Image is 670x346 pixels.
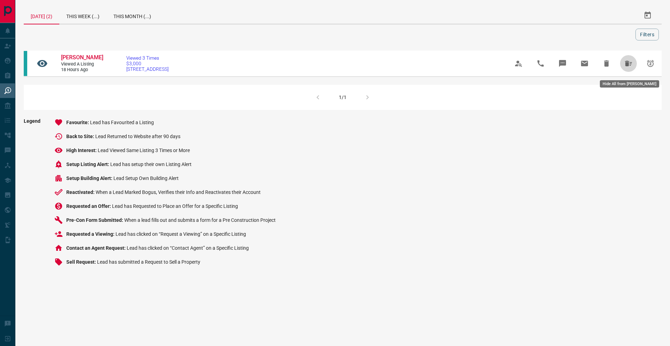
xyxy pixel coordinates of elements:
div: This Week (...) [59,7,106,24]
span: Lead Setup Own Building Alert [113,175,179,181]
span: Lead Returned to Website after 90 days [95,134,180,139]
div: condos.ca [24,51,27,76]
span: Lead has setup their own Listing Alert [110,161,192,167]
div: This Month (...) [106,7,158,24]
span: When a Lead Marked Bogus, Verifies their Info and Reactivates their Account [96,189,261,195]
div: 1/1 [339,95,347,100]
button: Select Date Range [639,7,656,24]
span: 18 hours ago [61,67,103,73]
span: Lead has Requested to Place an Offer for a Specific Listing [112,203,238,209]
span: Lead has submitted a Request to Sell a Property [97,259,200,265]
span: View Profile [510,55,527,72]
span: Hide All from Lina Nallanathan [620,55,637,72]
div: [DATE] (2) [24,7,59,24]
span: Lead has clicked on “Request a Viewing” on a Specific Listing [116,231,246,237]
span: When a lead fills out and submits a form for a Pre Construction Project [124,217,276,223]
div: Hide All from [PERSON_NAME] [600,80,659,88]
span: Setup Listing Alert [66,161,110,167]
a: Viewed 3 Times$3,000[STREET_ADDRESS] [126,55,169,72]
button: Filters [635,29,659,40]
span: Email [576,55,593,72]
span: Sell Request [66,259,97,265]
span: [STREET_ADDRESS] [126,66,169,72]
span: Snooze [642,55,659,72]
span: Reactivated [66,189,96,195]
a: [PERSON_NAME] [61,54,103,61]
span: Hide [598,55,615,72]
span: Pre-Con Form Submitted [66,217,124,223]
span: Message [554,55,571,72]
span: Viewed a Listing [61,61,103,67]
span: Lead has clicked on “Contact Agent” on a Specific Listing [127,245,249,251]
span: Lead Viewed Same Listing 3 Times or More [98,148,190,153]
span: Requested a Viewing [66,231,116,237]
span: Lead has Favourited a Listing [90,120,154,125]
span: High Interest [66,148,98,153]
span: $3,000 [126,61,169,66]
span: Contact an Agent Request [66,245,127,251]
span: Legend [24,118,40,272]
span: Viewed 3 Times [126,55,169,61]
span: Favourite [66,120,90,125]
span: Back to Site [66,134,95,139]
span: Setup Building Alert [66,175,113,181]
span: Requested an Offer [66,203,112,209]
span: Call [532,55,549,72]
